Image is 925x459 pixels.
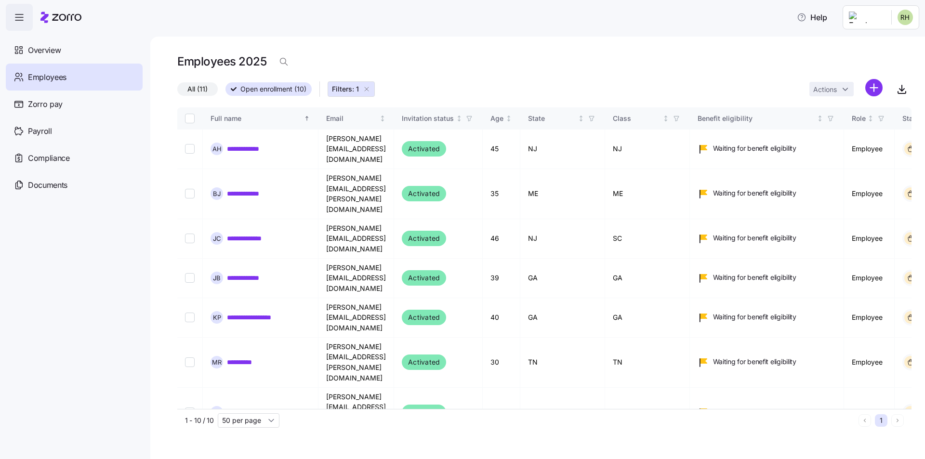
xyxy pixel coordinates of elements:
[332,84,359,94] span: Filters: 1
[844,107,895,130] th: RoleNot sorted
[849,12,884,23] img: Employer logo
[379,115,386,122] div: Not sorted
[520,219,605,259] td: NJ
[605,259,690,298] td: GA
[408,407,440,418] span: Activated
[605,298,690,338] td: GA
[690,107,844,130] th: Benefit eligibilityNot sorted
[185,357,195,367] input: Select record 6
[213,236,221,242] span: J C
[240,83,306,95] span: Open enrollment (10)
[605,169,690,219] td: ME
[483,259,520,298] td: 39
[713,233,796,243] span: Waiting for benefit eligibility
[605,338,690,388] td: TN
[520,338,605,388] td: TN
[520,388,605,438] td: DE
[408,312,440,323] span: Activated
[713,273,796,282] span: Waiting for benefit eligibility
[212,146,222,152] span: A H
[402,113,454,124] div: Invitation status
[318,219,394,259] td: [PERSON_NAME][EMAIL_ADDRESS][DOMAIN_NAME]
[898,10,913,25] img: 9866fcb425cea38f43e255766a713f7f
[6,64,143,91] a: Employees
[844,298,895,338] td: Employee
[185,114,195,123] input: Select all records
[809,82,854,96] button: Actions
[185,234,195,243] input: Select record 3
[891,414,904,427] button: Next page
[520,169,605,219] td: ME
[698,113,815,124] div: Benefit eligibility
[520,130,605,169] td: NJ
[713,312,796,322] span: Waiting for benefit eligibility
[713,144,796,153] span: Waiting for benefit eligibility
[844,130,895,169] td: Employee
[713,407,796,417] span: Waiting for benefit eligibility
[844,388,895,438] td: Employee
[408,188,440,199] span: Activated
[213,315,221,321] span: K P
[28,152,70,164] span: Compliance
[844,338,895,388] td: Employee
[185,189,195,198] input: Select record 2
[185,273,195,283] input: Select record 4
[187,83,208,95] span: All (11)
[844,259,895,298] td: Employee
[528,113,576,124] div: State
[177,54,266,69] h1: Employees 2025
[6,118,143,144] a: Payroll
[483,130,520,169] td: 45
[865,79,883,96] svg: add icon
[605,219,690,259] td: SC
[578,115,584,122] div: Not sorted
[867,115,874,122] div: Not sorted
[318,388,394,438] td: [PERSON_NAME][EMAIL_ADDRESS][PERSON_NAME][DOMAIN_NAME]
[318,338,394,388] td: [PERSON_NAME][EMAIL_ADDRESS][PERSON_NAME][DOMAIN_NAME]
[859,414,871,427] button: Previous page
[813,86,837,93] span: Actions
[483,388,520,438] td: 51
[213,275,221,281] span: J B
[394,107,483,130] th: Invitation statusNot sorted
[6,91,143,118] a: Zorro pay
[328,81,375,97] button: Filters: 1
[613,113,661,124] div: Class
[713,357,796,367] span: Waiting for benefit eligibility
[203,107,318,130] th: Full nameSorted ascending
[304,115,310,122] div: Sorted ascending
[662,115,669,122] div: Not sorted
[28,71,66,83] span: Employees
[28,98,63,110] span: Zorro pay
[28,125,52,137] span: Payroll
[789,8,835,27] button: Help
[797,12,827,23] span: Help
[483,107,520,130] th: AgeNot sorted
[408,143,440,155] span: Activated
[520,298,605,338] td: GA
[211,113,302,124] div: Full name
[6,144,143,171] a: Compliance
[520,259,605,298] td: GA
[318,298,394,338] td: [PERSON_NAME][EMAIL_ADDRESS][DOMAIN_NAME]
[713,188,796,198] span: Waiting for benefit eligibility
[6,37,143,64] a: Overview
[318,107,394,130] th: EmailNot sorted
[520,107,605,130] th: StateNot sorted
[185,407,195,417] input: Select record 7
[326,113,378,124] div: Email
[213,191,221,197] span: B J
[408,356,440,368] span: Activated
[408,233,440,244] span: Activated
[483,298,520,338] td: 40
[185,313,195,322] input: Select record 5
[875,414,887,427] button: 1
[318,130,394,169] td: [PERSON_NAME][EMAIL_ADDRESS][DOMAIN_NAME]
[605,130,690,169] td: NJ
[185,144,195,154] input: Select record 1
[844,219,895,259] td: Employee
[817,115,823,122] div: Not sorted
[318,259,394,298] td: [PERSON_NAME][EMAIL_ADDRESS][DOMAIN_NAME]
[28,44,61,56] span: Overview
[212,359,222,366] span: M R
